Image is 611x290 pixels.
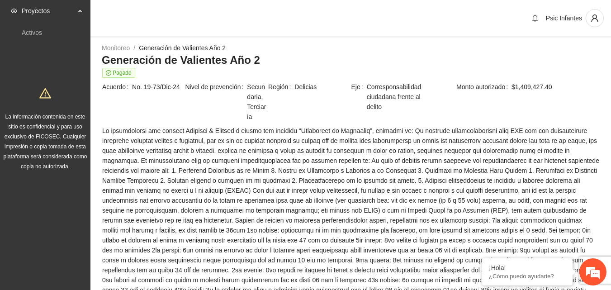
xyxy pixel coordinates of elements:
[247,82,267,122] span: Secundaria, Terciaria
[528,14,542,22] span: bell
[106,70,111,76] span: check-circle
[367,82,433,112] span: Corresponsabilidad ciudadana frente al delito
[133,44,135,52] span: /
[456,82,512,92] span: Monto autorizado
[489,273,566,280] p: ¿Cómo puedo ayudarte?
[11,8,17,14] span: eye
[47,46,152,58] div: Chatee con nosotros ahora
[52,94,125,185] span: Estamos en línea.
[586,9,604,27] button: user
[512,82,599,92] span: $1,409,427.40
[22,2,75,20] span: Proyectos
[102,68,135,78] span: Pagado
[586,14,603,22] span: user
[546,14,582,22] span: Psic Infantes
[132,82,184,92] span: No. 19-73/Dic-24
[528,11,542,25] button: bell
[351,82,367,112] span: Eje
[489,264,566,271] div: ¡Hola!
[4,114,87,170] span: La información contenida en este sitio es confidencial y para uso exclusivo de FICOSEC. Cualquier...
[268,82,294,92] span: Región
[139,44,226,52] a: Generación de Valientes Año 2
[102,44,130,52] a: Monitoreo
[102,82,132,92] span: Acuerdo
[39,87,51,99] span: warning
[185,82,247,122] span: Nivel de prevención
[148,5,170,26] div: Minimizar ventana de chat en vivo
[5,194,172,225] textarea: Escriba su mensaje y pulse “Intro”
[294,82,350,92] span: Delicias
[102,53,600,67] h3: Generación de Valientes Año 2
[22,29,42,36] a: Activos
